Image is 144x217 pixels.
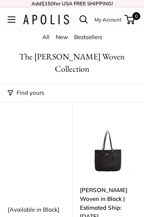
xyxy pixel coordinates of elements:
[80,121,137,178] a: Mercado Woven in Black | Estimated Ship: Oct. 19thMercado Woven in Black | Estimated Ship: Oct. 19th
[41,0,54,7] span: $150
[42,33,50,41] a: All
[23,15,69,25] img: Apolis
[132,12,140,20] span: 0
[8,87,44,98] button: Filter collection
[80,121,137,178] img: Mercado Woven in Black | Estimated Ship: Oct. 19th
[79,15,88,24] a: Open search
[74,33,102,41] a: Bestsellers
[94,15,122,24] a: My Account
[56,33,68,41] a: New
[125,15,135,24] a: 0
[8,16,15,23] button: Open menu
[8,51,136,75] h1: The [PERSON_NAME] Woven Collection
